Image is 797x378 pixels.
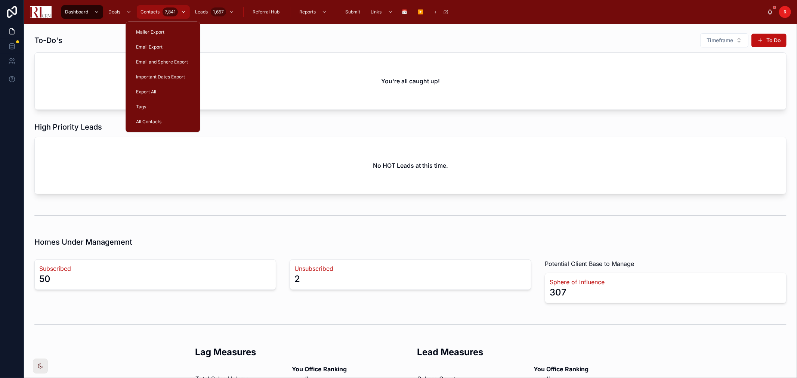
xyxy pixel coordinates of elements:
[136,119,161,125] span: All Contacts
[381,77,440,86] h2: You're all caught up!
[65,9,88,15] span: Dashboard
[130,100,195,114] a: Tags
[191,5,238,19] a: Leads1,657
[700,33,748,47] button: Select Button
[130,25,195,39] a: Mailer Export
[130,55,195,69] a: Email and Sphere Export
[294,273,300,285] div: 2
[305,364,347,374] th: Office Ranking
[136,89,156,95] span: Export All
[137,5,190,19] a: Contacts7,841
[61,5,103,19] a: Dashboard
[136,29,164,35] span: Mailer Export
[550,286,566,298] div: 307
[545,259,634,268] span: Potential Client Base to Manage
[345,9,360,15] span: Submit
[34,237,132,247] h1: Homes Under Management
[414,5,429,19] a: ▶️
[784,9,787,15] span: R
[550,278,782,286] a: Sphere of Influence
[546,364,589,374] th: Office Ranking
[163,7,178,16] div: 7,841
[195,9,208,15] span: Leads
[342,5,365,19] a: Submit
[253,9,279,15] span: Referral Hub
[430,5,452,19] a: +
[140,9,160,15] span: Contacts
[707,37,733,44] span: Timeframe
[299,9,316,15] span: Reports
[130,115,195,128] a: All Contacts
[211,7,226,16] div: 1,657
[39,264,271,273] a: Subscribed
[398,5,413,19] a: 📅
[136,74,185,80] span: Important Dates Export
[367,5,397,19] a: Links
[751,34,787,47] button: To Do
[373,161,448,170] h2: No HOT Leads at this time.
[136,44,163,50] span: Email Export
[34,35,62,46] h1: To-Do's
[371,9,382,15] span: Links
[136,59,188,65] span: Email and Sphere Export
[136,104,146,110] span: Tags
[402,9,408,15] span: 📅
[130,70,195,84] a: Important Dates Export
[249,5,285,19] a: Referral Hub
[39,273,50,285] div: 50
[296,5,331,19] a: Reports
[417,346,626,358] h2: Lead Measures
[534,364,546,374] th: You
[30,6,52,18] img: App logo
[292,364,304,374] th: You
[105,5,135,19] a: Deals
[130,40,195,54] a: Email Export
[418,9,424,15] span: ▶️
[195,346,404,358] h2: Lag Measures
[58,4,767,20] div: scrollable content
[34,122,102,132] h1: High Priority Leads
[108,9,120,15] span: Deals
[434,9,437,15] span: +
[294,264,526,273] a: Unsubscribed
[130,85,195,99] a: Export All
